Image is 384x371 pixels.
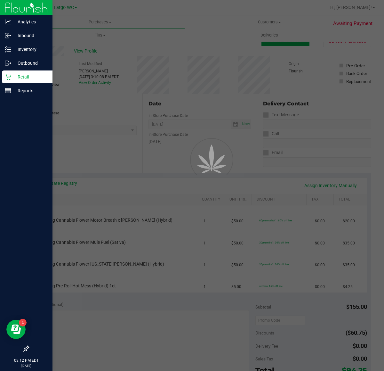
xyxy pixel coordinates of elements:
p: Inbound [11,32,50,39]
inline-svg: Inventory [5,46,11,53]
inline-svg: Analytics [5,19,11,25]
p: Retail [11,73,50,81]
inline-svg: Retail [5,74,11,80]
p: Reports [11,87,50,95]
inline-svg: Outbound [5,60,11,66]
iframe: Resource center unread badge [19,319,27,326]
p: 03:12 PM EDT [3,358,50,363]
p: Outbound [11,59,50,67]
p: Inventory [11,45,50,53]
p: [DATE] [3,363,50,368]
p: Analytics [11,18,50,26]
inline-svg: Reports [5,87,11,94]
inline-svg: Inbound [5,32,11,39]
iframe: Resource center [6,320,26,339]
